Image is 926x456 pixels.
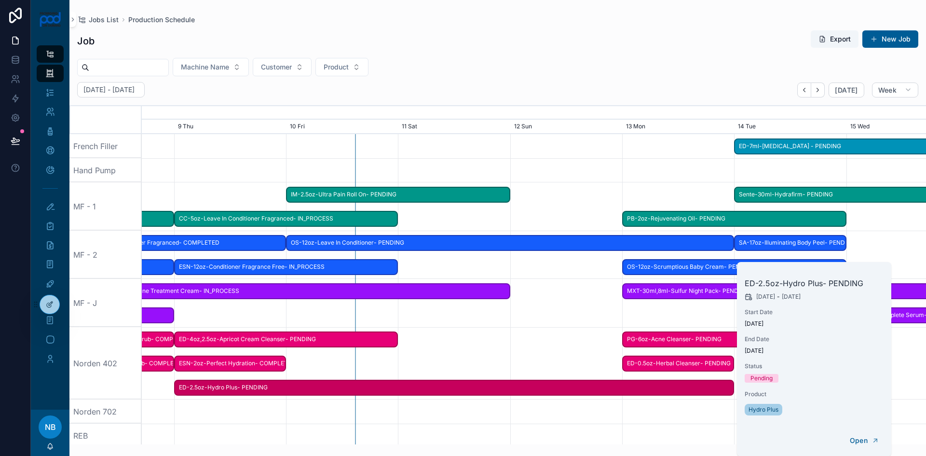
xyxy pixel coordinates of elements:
[31,39,69,380] div: scrollable content
[734,235,846,251] div: SA-17oz-Illuminating Body Peel- PENDING
[782,293,801,301] span: [DATE]
[174,332,398,347] div: ED-4oz,2.5oz-Apricot Cream Cleanser- PENDING
[39,12,62,27] img: App logo
[175,211,397,227] span: CC-5oz-Leave In Conditioner Fragranced- IN_PROCESS
[745,308,884,316] span: Start Date
[745,362,884,370] span: Status
[69,231,142,279] div: MF - 2
[315,58,368,76] button: Select Button
[745,320,884,328] span: [DATE]
[749,406,778,414] span: Hydro Plus
[734,120,846,134] div: 14 Tue
[850,436,868,445] span: Open
[62,235,286,251] div: CC-32oz Pouch-Conditioner Fragranced- COMPLETED
[83,85,135,95] h2: [DATE] - [DATE]
[77,15,119,25] a: Jobs List
[174,259,398,275] div: ESN-12oz-Conditioner Fragrance Free- IN_PROCESS
[63,283,509,299] span: MXT-8ml,30ml-Oil-Free Acne Treatment Cream- IN_PROCESS
[623,332,845,347] span: PG-6oz-Acne Cleanser- PENDING
[175,380,733,396] span: ED-2.5oz-Hydro Plus- PENDING
[89,15,119,25] span: Jobs List
[69,424,142,448] div: REB
[745,404,782,415] a: Hydro Plus
[62,283,510,299] div: MXT-8ml,30ml-Oil-Free Acne Treatment Cream- IN_PROCESS
[261,62,292,72] span: Customer
[623,211,845,227] span: PB-2oz-Rejuvenating Oil- PENDING
[286,187,510,203] div: IM-2.5oz-Ultra Pain Roll On- PENDING
[128,15,195,25] a: Production Schedule
[69,279,142,327] div: MF - J
[623,259,845,275] span: OS-12oz-Scrumptious Baby Cream- PENDING
[777,293,780,301] span: -
[174,356,286,372] div: ESN-2oz-Perfect Hydration- COMPLETED
[745,390,884,398] span: Product
[623,356,733,372] span: ED-0.5oz-Herbal Cleanser- PENDING
[750,374,773,383] div: Pending
[844,433,885,449] button: Open
[745,335,884,343] span: End Date
[622,259,846,275] div: OS-12oz-Scrumptious Baby Cream- PENDING
[745,347,884,355] span: [DATE]
[173,58,249,76] button: Select Button
[69,134,142,158] div: French Filler
[510,120,622,134] div: 12 Sun
[45,421,56,433] span: NB
[287,235,733,251] span: OS-12oz-Leave In Conditioner- PENDING
[286,235,734,251] div: OS-12oz-Leave In Conditioner- PENDING
[622,332,846,347] div: PG-6oz-Acne Cleanser- PENDING
[253,58,312,76] button: Select Button
[175,259,397,275] span: ESN-12oz-Conditioner Fragrance Free- IN_PROCESS
[174,120,286,134] div: 9 Thu
[175,332,397,347] span: ED-4oz,2.5oz-Apricot Cream Cleanser- PENDING
[181,62,229,72] span: Machine Name
[69,158,142,182] div: Hand Pump
[745,277,884,289] h2: ED-2.5oz-Hydro Plus- PENDING
[878,86,897,95] span: Week
[287,187,509,203] span: IM-2.5oz-Ultra Pain Roll On- PENDING
[69,327,142,400] div: Norden 402
[829,83,864,98] button: [DATE]
[622,356,734,372] div: ED-0.5oz-Herbal Cleanser- PENDING
[63,235,286,251] span: CC-32oz Pouch-Conditioner Fragranced- COMPLETED
[175,356,285,372] span: ESN-2oz-Perfect Hydration- COMPLETED
[174,380,734,396] div: ED-2.5oz-Hydro Plus- PENDING
[398,120,510,134] div: 11 Sat
[622,120,734,134] div: 13 Mon
[324,62,349,72] span: Product
[286,120,398,134] div: 10 Fri
[69,182,142,231] div: MF - 1
[872,83,918,98] button: Week
[735,235,845,251] span: SA-17oz-Illuminating Body Peel- PENDING
[77,34,95,48] h1: Job
[756,293,775,301] span: [DATE]
[811,30,858,48] button: Export
[835,86,858,95] span: [DATE]
[174,211,398,227] div: CC-5oz-Leave In Conditioner Fragranced- IN_PROCESS
[862,30,918,48] button: New Job
[622,211,846,227] div: PB-2oz-Rejuvenating Oil- PENDING
[69,400,142,424] div: Norden 702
